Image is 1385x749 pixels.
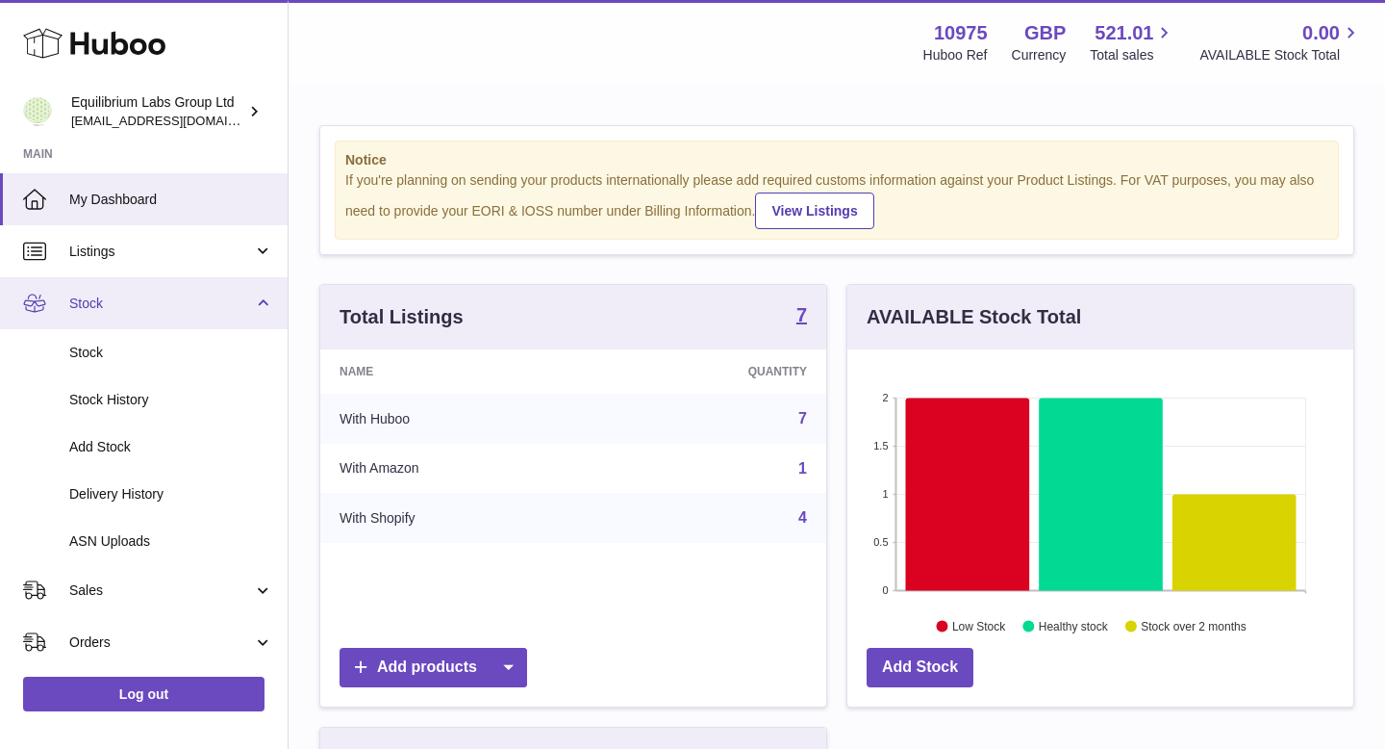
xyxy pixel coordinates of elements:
h3: Total Listings [340,304,464,330]
strong: 7 [796,305,807,324]
strong: Notice [345,151,1328,169]
td: With Huboo [320,394,597,444]
td: With Amazon [320,444,597,494]
span: Delivery History [69,485,273,504]
a: Add Stock [867,648,973,687]
text: 0 [882,584,888,596]
strong: 10975 [934,20,988,46]
strong: GBP [1024,20,1066,46]
text: 2 [882,392,888,403]
div: If you're planning on sending your products internationally please add required customs informati... [345,171,1328,229]
h3: AVAILABLE Stock Total [867,304,1081,330]
span: Stock History [69,391,273,409]
a: 7 [796,305,807,328]
span: Add Stock [69,438,273,456]
a: 7 [798,410,807,426]
div: Huboo Ref [923,46,988,65]
span: [EMAIL_ADDRESS][DOMAIN_NAME] [71,113,283,128]
a: 4 [798,509,807,526]
span: ASN Uploads [69,532,273,551]
span: 521.01 [1095,20,1153,46]
div: Equilibrium Labs Group Ltd [71,93,244,130]
text: Low Stock [952,619,1006,633]
img: huboo@equilibriumlabs.com [23,97,52,126]
div: Currency [1012,46,1067,65]
a: Log out [23,677,264,711]
a: 1 [798,460,807,477]
text: Stock over 2 months [1141,619,1246,633]
span: Sales [69,581,253,600]
text: 1 [882,488,888,500]
a: 0.00 AVAILABLE Stock Total [1199,20,1362,65]
text: 0.5 [873,536,888,548]
text: Healthy stock [1039,619,1109,633]
a: 521.01 Total sales [1090,20,1175,65]
td: With Shopify [320,493,597,543]
th: Quantity [597,349,826,394]
span: Stock [69,295,253,313]
span: My Dashboard [69,191,273,209]
span: 0.00 [1302,20,1340,46]
text: 1.5 [873,440,888,452]
span: AVAILABLE Stock Total [1199,46,1362,65]
span: Listings [69,243,253,261]
a: Add products [340,648,527,687]
span: Stock [69,344,273,362]
a: View Listings [755,193,873,229]
span: Orders [69,633,253,652]
th: Name [320,349,597,394]
span: Total sales [1090,46,1175,65]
